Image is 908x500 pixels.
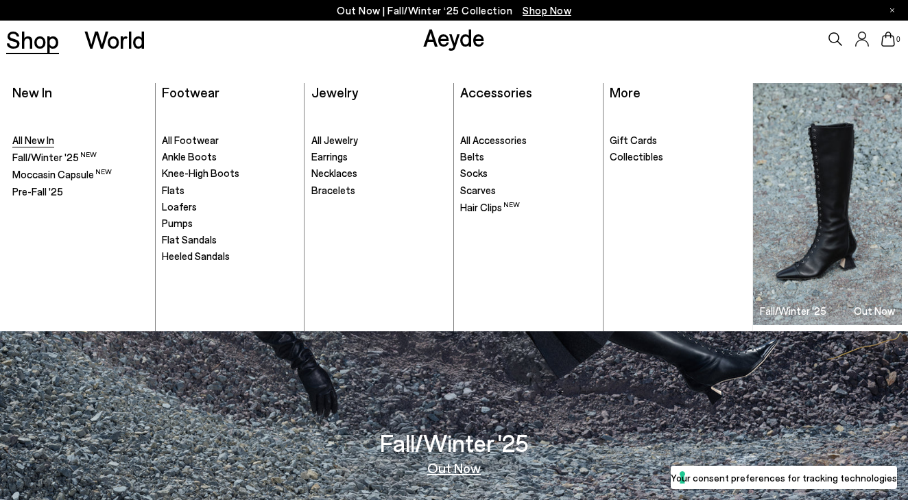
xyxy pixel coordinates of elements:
span: Gift Cards [610,134,657,146]
span: Pumps [162,217,193,229]
span: Bracelets [311,184,355,196]
a: Footwear [162,84,219,100]
h3: Fall/Winter '25 [380,431,529,455]
a: Belts [460,150,596,164]
a: Out Now [427,461,481,475]
a: Collectibles [610,150,746,164]
img: Group_1295_900x.jpg [753,83,902,325]
span: Scarves [460,184,496,196]
span: Flat Sandals [162,233,217,246]
p: Out Now | Fall/Winter ‘25 Collection [337,2,571,19]
a: Bracelets [311,184,447,198]
a: Heeled Sandals [162,250,298,263]
a: Earrings [311,150,447,164]
span: Socks [460,167,488,179]
a: Gift Cards [610,134,746,147]
span: Pre-Fall '25 [12,185,63,198]
a: Loafers [162,200,298,214]
a: Hair Clips [460,200,596,215]
span: Hair Clips [460,201,520,213]
a: All Accessories [460,134,596,147]
a: 0 [881,32,895,47]
a: Flats [162,184,298,198]
a: Socks [460,167,596,180]
span: 0 [895,36,902,43]
span: All Jewelry [311,134,358,146]
a: Pumps [162,217,298,230]
a: Shop [6,27,59,51]
a: World [84,27,145,51]
a: Ankle Boots [162,150,298,164]
span: Collectibles [610,150,663,163]
a: Fall/Winter '25 Out Now [753,83,902,325]
span: Navigate to /collections/new-in [523,4,571,16]
a: Pre-Fall '25 [12,185,148,199]
a: New In [12,84,52,100]
a: All New In [12,134,148,147]
a: Necklaces [311,167,447,180]
a: All Jewelry [311,134,447,147]
span: Loafers [162,200,197,213]
span: All Accessories [460,134,527,146]
span: Heeled Sandals [162,250,230,262]
a: More [610,84,641,100]
a: Moccasin Capsule [12,167,148,182]
span: Belts [460,150,484,163]
span: Necklaces [311,167,357,179]
span: Flats [162,184,184,196]
span: Ankle Boots [162,150,217,163]
span: Moccasin Capsule [12,168,112,180]
a: Knee-High Boots [162,167,298,180]
span: All Footwear [162,134,219,146]
span: Knee-High Boots [162,167,239,179]
button: Your consent preferences for tracking technologies [671,466,897,489]
a: All Footwear [162,134,298,147]
a: Jewelry [311,84,358,100]
label: Your consent preferences for tracking technologies [671,471,897,485]
a: Fall/Winter '25 [12,150,148,165]
a: Scarves [460,184,596,198]
a: Aeyde [423,23,485,51]
span: Earrings [311,150,348,163]
span: All New In [12,134,54,146]
span: Fall/Winter '25 [12,151,97,163]
h3: Out Now [854,306,895,316]
h3: Fall/Winter '25 [760,306,826,316]
a: Accessories [460,84,532,100]
a: Flat Sandals [162,233,298,247]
